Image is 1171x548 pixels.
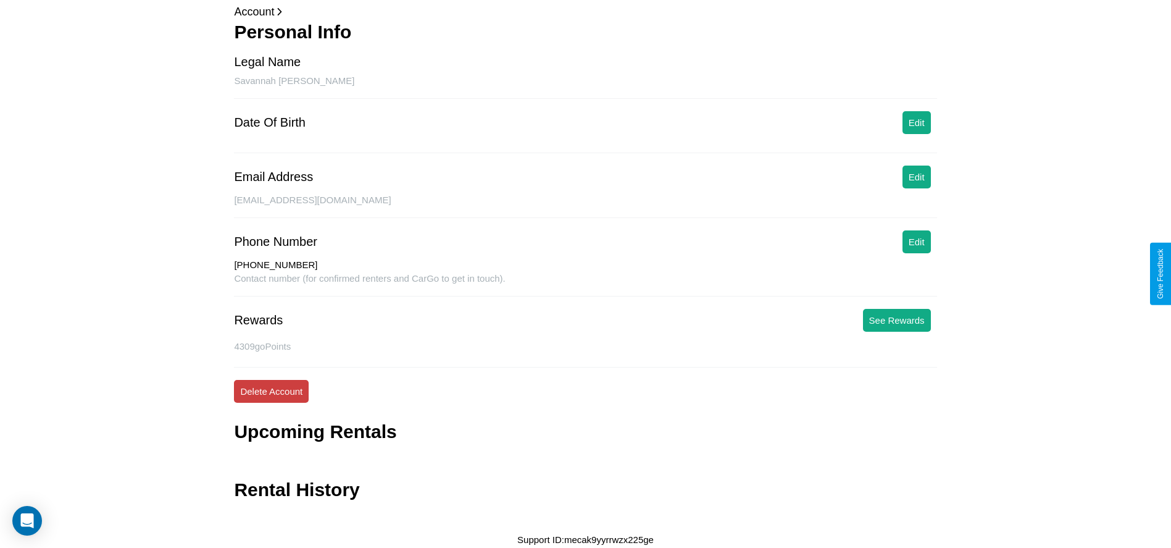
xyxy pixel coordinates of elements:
[234,116,306,130] div: Date Of Birth
[234,2,936,22] p: Account
[234,380,309,403] button: Delete Account
[234,313,283,327] div: Rewards
[863,309,931,332] button: See Rewards
[12,506,42,536] div: Open Intercom Messenger
[1156,249,1165,299] div: Give Feedback
[234,273,936,297] div: Contact number (for confirmed renters and CarGo to get in touch).
[902,230,931,253] button: Edit
[234,75,936,99] div: Savannah [PERSON_NAME]
[234,55,301,69] div: Legal Name
[234,338,936,355] p: 4309 goPoints
[234,22,936,43] h3: Personal Info
[234,421,396,442] h3: Upcoming Rentals
[234,235,317,249] div: Phone Number
[234,259,936,273] div: [PHONE_NUMBER]
[234,195,936,218] div: [EMAIL_ADDRESS][DOMAIN_NAME]
[234,479,359,500] h3: Rental History
[517,531,654,548] p: Support ID: mecak9yyrrwzx225ge
[902,111,931,134] button: Edit
[902,166,931,188] button: Edit
[234,170,313,184] div: Email Address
